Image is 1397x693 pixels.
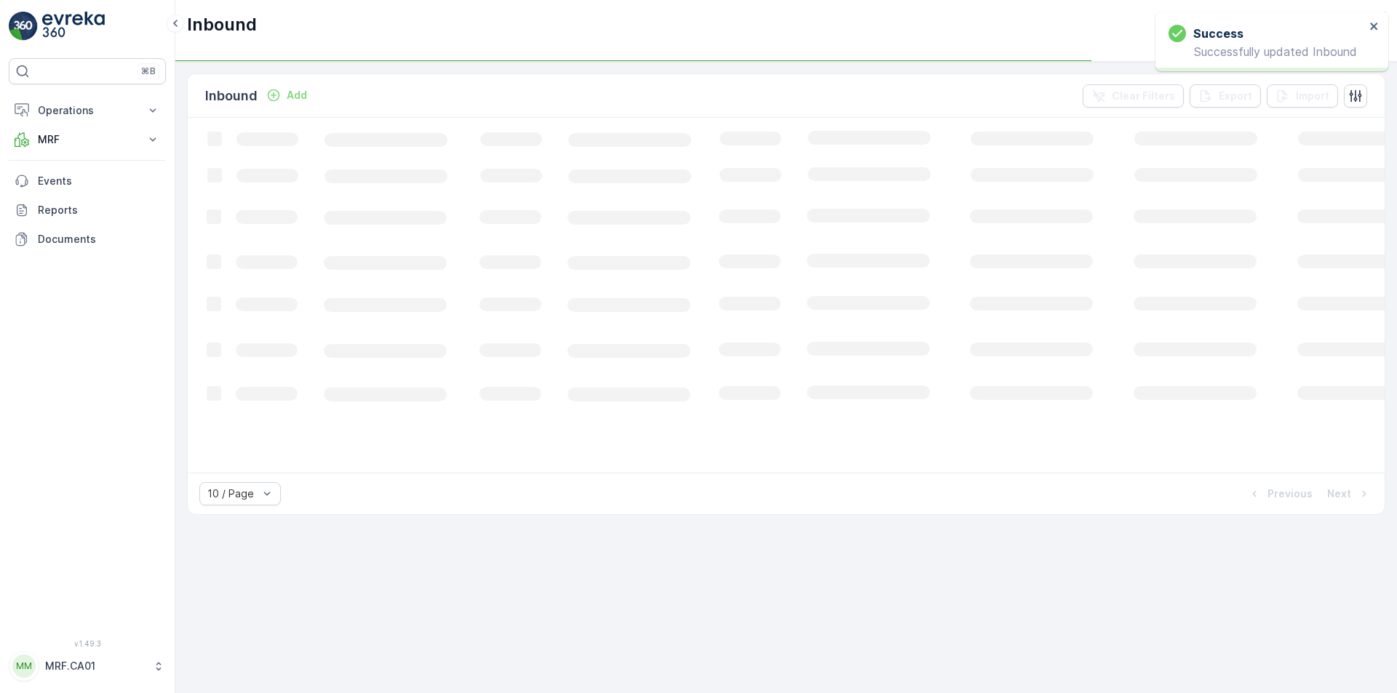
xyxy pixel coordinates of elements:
p: Import [1296,89,1329,103]
img: logo [9,12,38,41]
p: Reports [38,203,160,217]
button: Clear Filters [1083,84,1184,108]
h3: Success [1193,25,1243,42]
a: Events [9,167,166,196]
span: v 1.49.3 [9,639,166,648]
p: Successfully updated Inbound [1169,45,1365,58]
p: Inbound [205,86,258,106]
a: Reports [9,196,166,225]
button: close [1369,20,1380,34]
p: Export [1219,89,1252,103]
button: Previous [1246,485,1314,502]
p: Operations [38,103,137,118]
p: MRF [38,132,137,147]
p: Events [38,174,160,188]
div: MM [12,654,36,678]
p: Add [287,88,307,103]
p: Clear Filters [1112,89,1175,103]
button: MRF [9,125,166,154]
p: Previous [1267,486,1313,501]
p: Next [1327,486,1351,501]
button: Operations [9,96,166,125]
p: MRF.CA01 [45,659,146,673]
a: Documents [9,225,166,254]
button: Add [260,87,313,104]
p: ⌘B [141,65,156,77]
button: Export [1190,84,1261,108]
p: Documents [38,232,160,247]
button: Next [1326,485,1373,502]
button: MMMRF.CA01 [9,651,166,681]
img: logo_light-DOdMpM7g.png [42,12,105,41]
p: Inbound [187,13,257,36]
button: Import [1267,84,1338,108]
